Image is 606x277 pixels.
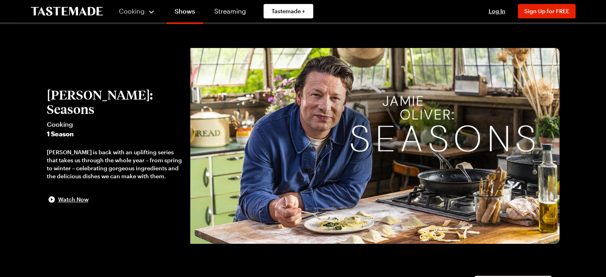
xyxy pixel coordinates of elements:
button: Sign Up for FREE [518,4,576,18]
span: Log In [489,8,505,14]
a: To Tastemade Home Page [31,7,103,16]
a: Shows [167,2,203,24]
span: Sign Up for FREE [524,8,569,14]
a: Tastemade + [264,4,313,18]
span: Cooking [119,7,145,15]
button: Log In [481,7,513,15]
button: Cooking [119,2,155,21]
span: Watch Now [58,195,89,203]
span: 1 Season [47,129,182,139]
span: Tastemade + [272,7,305,15]
h2: [PERSON_NAME]: Seasons [47,88,182,116]
div: [PERSON_NAME] is back with an uplifting series that takes us through the whole year – from spring... [47,148,182,180]
span: Cooking [47,120,182,129]
img: Jamie Oliver: Seasons [190,48,560,244]
button: [PERSON_NAME]: SeasonsCooking1 Season[PERSON_NAME] is back with an uplifting series that takes us... [47,88,182,204]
